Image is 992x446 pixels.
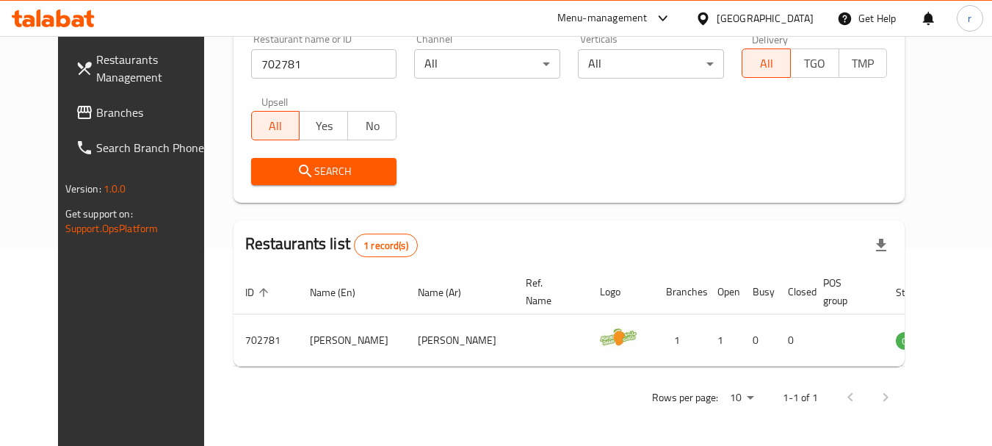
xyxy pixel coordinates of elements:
th: Open [706,270,741,314]
span: Yes [305,115,342,137]
td: 0 [776,314,811,367]
a: Search Branch Phone [64,130,224,165]
td: 0 [741,314,776,367]
div: Export file [864,228,899,263]
span: r [968,10,971,26]
label: Delivery [752,34,789,44]
span: TGO [797,53,833,74]
a: Support.OpsPlatform [65,219,159,238]
h2: Restaurants list [245,233,418,257]
p: 1-1 of 1 [783,389,818,407]
th: Logo [588,270,654,314]
span: Search Branch Phone [96,139,212,157]
label: Upsell [261,96,289,107]
button: TMP [839,48,888,78]
td: 1 [706,314,741,367]
span: Version: [65,179,101,198]
span: OPEN [896,333,932,350]
span: Get support on: [65,204,133,223]
span: Status [896,284,944,301]
div: Total records count [354,234,418,257]
img: Mango Talaat [600,319,637,356]
span: Name (Ar) [418,284,480,301]
th: Closed [776,270,811,314]
th: Busy [741,270,776,314]
input: Search for restaurant name or ID.. [251,49,397,79]
p: Rows per page: [652,389,718,407]
span: TMP [845,53,882,74]
span: No [354,115,391,137]
span: All [748,53,785,74]
span: Restaurants Management [96,51,212,86]
button: Yes [299,111,348,140]
div: Menu-management [557,10,648,27]
td: 702781 [233,314,298,367]
button: No [347,111,397,140]
button: All [742,48,791,78]
a: Restaurants Management [64,42,224,95]
button: Search [251,158,397,185]
span: All [258,115,294,137]
td: [PERSON_NAME] [406,314,514,367]
span: 1 record(s) [355,239,417,253]
div: All [414,49,560,79]
button: All [251,111,300,140]
span: Ref. Name [526,274,571,309]
a: Branches [64,95,224,130]
span: Search [263,162,385,181]
div: Rows per page: [724,387,759,409]
span: ID [245,284,273,301]
div: All [578,49,724,79]
td: [PERSON_NAME] [298,314,406,367]
span: Branches [96,104,212,121]
td: 1 [654,314,706,367]
th: Branches [654,270,706,314]
span: 1.0.0 [104,179,126,198]
button: TGO [790,48,839,78]
div: [GEOGRAPHIC_DATA] [717,10,814,26]
span: Name (En) [310,284,374,301]
span: POS group [823,274,866,309]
